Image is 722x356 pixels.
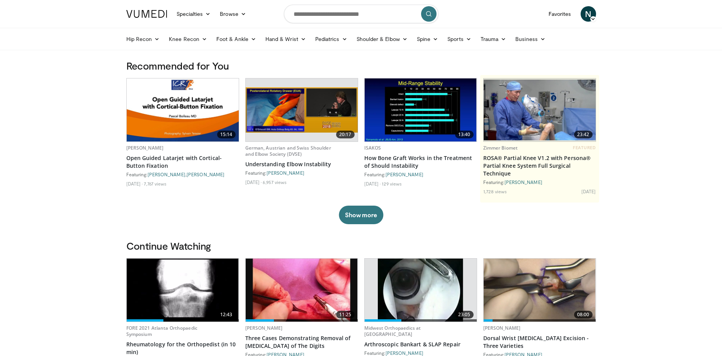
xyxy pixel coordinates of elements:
a: Understanding Elbow Instability [245,160,358,168]
li: [DATE] [581,188,596,194]
a: 08:00 [484,259,596,322]
a: N [581,6,596,22]
a: Knee Recon [164,31,212,47]
img: dfa0fe74-ab0e-47d8-a6a1-ff846649df60.620x360_q85_upscale.jpg [365,78,477,141]
img: 3eec0273-0413-4407-b8e6-f25e856381d3.620x360_q85_upscale.jpg [484,259,596,322]
img: 2c539198-5188-41d2-8b8b-f4e1fc73e30c.620x360_q85_upscale.jpg [246,259,358,322]
a: Rheumatology for the Orthopedist (in 10 min) [126,341,239,356]
a: [PERSON_NAME] [267,170,304,175]
a: Hip Recon [122,31,165,47]
a: Business [511,31,550,47]
li: 6,957 views [263,179,287,185]
a: ROSA® Partial Knee V1.2 with Persona® Partial Knee System Full Surgical Technique [483,154,596,177]
a: [PERSON_NAME] [187,172,224,177]
a: 23:42 [484,78,596,141]
a: Hand & Wrist [261,31,311,47]
span: 23:05 [455,311,474,319]
h3: Recommended for You [126,60,596,72]
a: Midwest Orthopaedics at [GEOGRAPHIC_DATA] [364,325,421,337]
a: Arthroscopic Bankart & SLAP Repair [364,341,477,348]
h3: Continue Watching [126,240,596,252]
a: [PERSON_NAME] [245,325,283,331]
li: [DATE] [364,181,381,187]
div: Featuring: [245,170,358,176]
a: Foot & Ankle [212,31,261,47]
a: Browse [215,6,251,22]
a: German, Austrian and Swiss Shoulder and Elbow Society (DVSE) [245,145,331,157]
img: cole_0_3.png.620x360_q85_upscale.jpg [378,259,463,322]
a: [PERSON_NAME] [386,350,423,356]
a: [PERSON_NAME] [505,179,542,185]
a: 20:17 [246,78,358,141]
span: 13:40 [455,131,474,138]
a: Favorites [544,6,576,22]
a: Sports [443,31,476,47]
span: 11:25 [336,311,355,319]
li: [DATE] [245,179,262,185]
span: FEATURED [573,145,596,150]
img: c7b19ec0-e532-4955-bc76-fe136b298f8b.jpg.620x360_q85_upscale.jpg [127,78,239,141]
a: Trauma [476,31,511,47]
img: 99b1778f-d2b2-419a-8659-7269f4b428ba.620x360_q85_upscale.jpg [484,80,596,140]
img: abb3f0f6-fc2d-4e47-8e47-cc38187a33e8.620x360_q85_upscale.jpg [246,87,358,133]
span: 08:00 [574,311,593,319]
a: 15:14 [127,78,239,141]
a: 11:25 [246,259,358,322]
a: Dorsal Wrist [MEDICAL_DATA] Excision - Three Varieties [483,334,596,350]
li: 7,767 views [144,181,166,187]
a: [PERSON_NAME] [386,172,423,177]
span: 23:42 [574,131,593,138]
a: [PERSON_NAME] [148,172,185,177]
span: 20:17 [336,131,355,138]
li: 1,728 views [483,188,507,194]
div: Featuring: [364,171,477,177]
div: Featuring: , [126,171,239,177]
a: [PERSON_NAME] [483,325,521,331]
input: Search topics, interventions [284,5,438,23]
a: 13:40 [365,78,477,141]
a: ISAKOS [364,145,381,151]
a: [PERSON_NAME] [126,145,164,151]
a: FORE 2021 Atlanta Orthopaedic Symposium [126,325,197,337]
a: Shoulder & Elbow [352,31,412,47]
a: 12:43 [127,259,239,322]
img: VuMedi Logo [126,10,167,18]
a: Spine [412,31,443,47]
a: 23:05 [365,259,477,322]
li: 129 views [382,181,402,187]
span: 12:43 [217,311,236,319]
a: How Bone Graft Works in the Treatment of Should Instability [364,154,477,170]
span: 15:14 [217,131,236,138]
li: [DATE] [126,181,143,187]
img: 5d7f87a9-ed17-4cff-b026-dee2fe7e3a68.620x360_q85_upscale.jpg [127,259,239,322]
a: Pediatrics [311,31,352,47]
a: Zimmer Biomet [483,145,518,151]
a: Open Guided Latarjet with Cortical-Button Fixation [126,154,239,170]
a: Three Cases Demonstrating Removal of [MEDICAL_DATA] of The Digits [245,334,358,350]
button: Show more [339,206,383,224]
div: Featuring: [364,350,477,356]
div: Featuring: [483,179,596,185]
a: Specialties [172,6,216,22]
